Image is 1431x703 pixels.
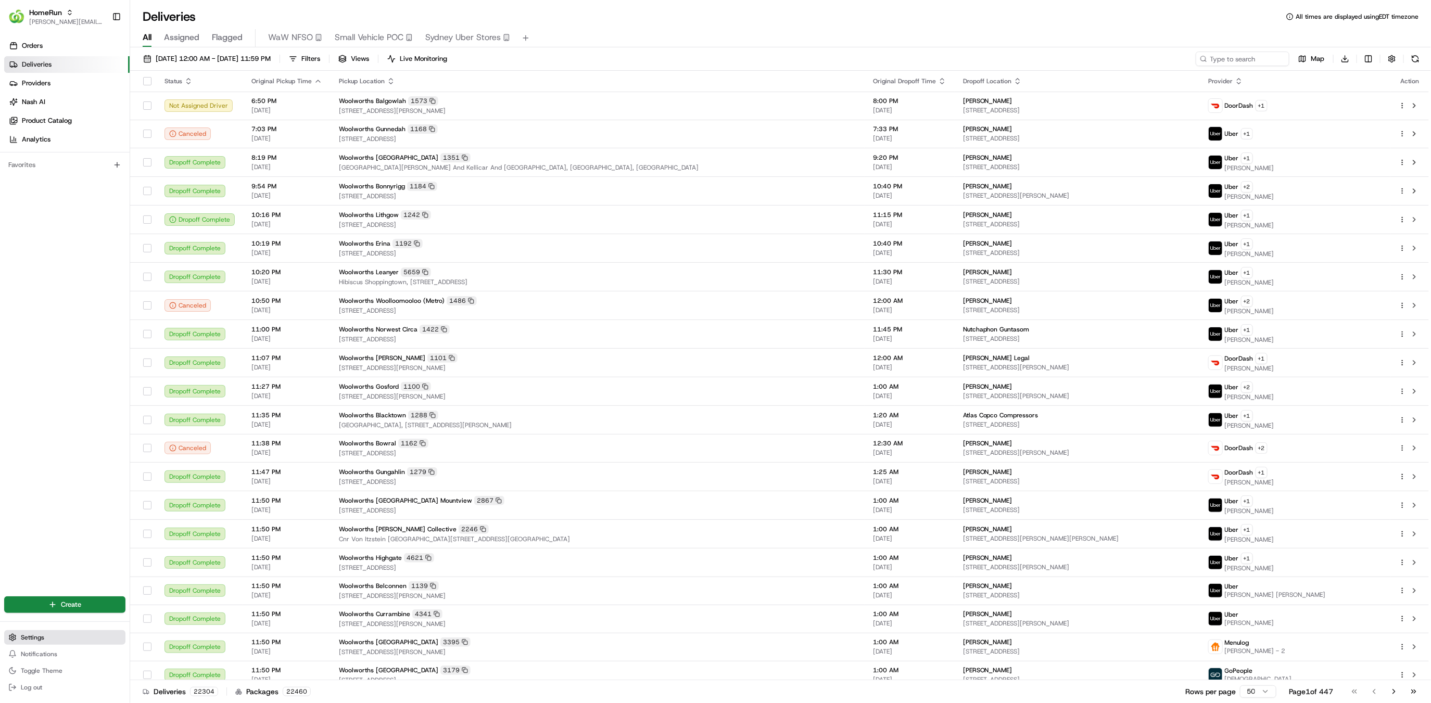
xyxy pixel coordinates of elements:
[251,191,322,200] span: [DATE]
[251,411,322,419] span: 11:35 PM
[113,162,117,170] span: •
[22,116,72,125] span: Product Catalog
[873,163,946,171] span: [DATE]
[251,382,322,391] span: 11:27 PM
[6,229,84,248] a: 📗Knowledge Base
[164,442,211,454] button: Canceled
[1225,444,1253,452] span: DoorDash
[27,68,172,79] input: Clear
[873,525,946,533] span: 1:00 AM
[251,163,322,171] span: [DATE]
[1311,54,1324,63] span: Map
[29,7,62,18] span: HomeRun
[1196,52,1289,66] input: Type to search
[873,297,946,305] span: 12:00 AM
[1399,77,1421,85] div: Action
[963,525,1012,533] span: [PERSON_NAME]
[251,106,322,114] span: [DATE]
[383,52,452,66] button: Live Monitoring
[1225,164,1274,172] span: [PERSON_NAME]
[22,97,45,107] span: Nash AI
[398,439,428,448] div: 1162
[1225,211,1239,220] span: Uber
[873,335,946,343] span: [DATE]
[963,297,1012,305] span: [PERSON_NAME]
[873,134,946,143] span: [DATE]
[32,190,84,198] span: [PERSON_NAME]
[339,382,399,391] span: Woolworths Gosford
[1225,269,1239,277] span: Uber
[339,125,406,133] span: Woolworths Gunnedah
[1225,412,1239,420] span: Uber
[339,335,856,343] span: [STREET_ADDRESS]
[1209,327,1222,341] img: uber-new-logo.jpeg
[4,131,130,148] a: Analytics
[401,210,431,220] div: 1242
[963,420,1192,429] span: [STREET_ADDRESS]
[22,135,50,144] span: Analytics
[1225,193,1274,201] span: [PERSON_NAME]
[1209,241,1222,255] img: uber-new-logo.jpeg
[251,277,322,286] span: [DATE]
[1256,442,1268,454] button: +2
[873,77,936,85] span: Original Dropoff Time
[963,239,1012,248] span: [PERSON_NAME]
[339,364,856,372] span: [STREET_ADDRESS][PERSON_NAME]
[47,100,171,110] div: Start new chat
[268,31,313,44] span: WaW NFSO
[1209,99,1222,112] img: doordash_logo_v2.png
[251,363,322,372] span: [DATE]
[339,268,399,276] span: Woolworths Leanyer
[10,100,29,119] img: 1736555255976-a54dd68f-1ca7-489b-9aae-adbdc363a1c4
[284,52,325,66] button: Filters
[1209,612,1222,625] img: uber-new-logo.jpeg
[4,647,125,661] button: Notifications
[251,239,322,248] span: 10:19 PM
[4,94,130,110] a: Nash AI
[425,31,501,44] span: Sydney Uber Stores
[1209,385,1222,398] img: uber-new-logo.jpeg
[21,683,42,692] span: Log out
[963,506,1192,514] span: [STREET_ADDRESS]
[873,106,946,114] span: [DATE]
[873,496,946,505] span: 1:00 AM
[8,8,25,25] img: HomeRun
[1256,100,1268,111] button: +1
[873,534,946,543] span: [DATE]
[873,220,946,228] span: [DATE]
[22,100,41,119] img: 8571987876998_91fb9ceb93ad5c398215_72.jpg
[339,182,405,190] span: Woolworths Bonnyrigg
[963,335,1192,343] span: [STREET_ADDRESS]
[873,449,946,457] span: [DATE]
[1241,181,1253,193] button: +2
[10,11,31,32] img: Nash
[143,31,151,44] span: All
[21,667,62,675] span: Toggle Theme
[873,363,946,372] span: [DATE]
[10,180,27,197] img: Gabrielle LeFevre
[339,506,856,515] span: [STREET_ADDRESS]
[4,630,125,645] button: Settings
[22,41,43,50] span: Orders
[447,296,477,305] div: 1486
[1209,413,1222,427] img: uber-new-logo.jpeg
[1209,640,1222,654] img: justeat_logo.png
[4,157,125,173] div: Favorites
[339,525,457,533] span: Woolworths [PERSON_NAME] Collective
[339,468,405,476] span: Woolworths Gungahlin
[963,439,1012,448] span: [PERSON_NAME]
[1241,524,1253,535] button: +1
[1225,336,1274,344] span: [PERSON_NAME]
[251,477,322,485] span: [DATE]
[873,182,946,190] span: 10:40 PM
[251,306,322,314] span: [DATE]
[339,439,396,448] span: Woolworths Bowral
[401,382,431,391] div: 1100
[1225,478,1274,487] span: [PERSON_NAME]
[420,325,450,334] div: 1422
[1241,324,1253,336] button: +1
[1209,213,1222,226] img: uber-new-logo.jpeg
[1225,297,1239,305] span: Uber
[143,8,196,25] h1: Deliveries
[119,162,140,170] span: [DATE]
